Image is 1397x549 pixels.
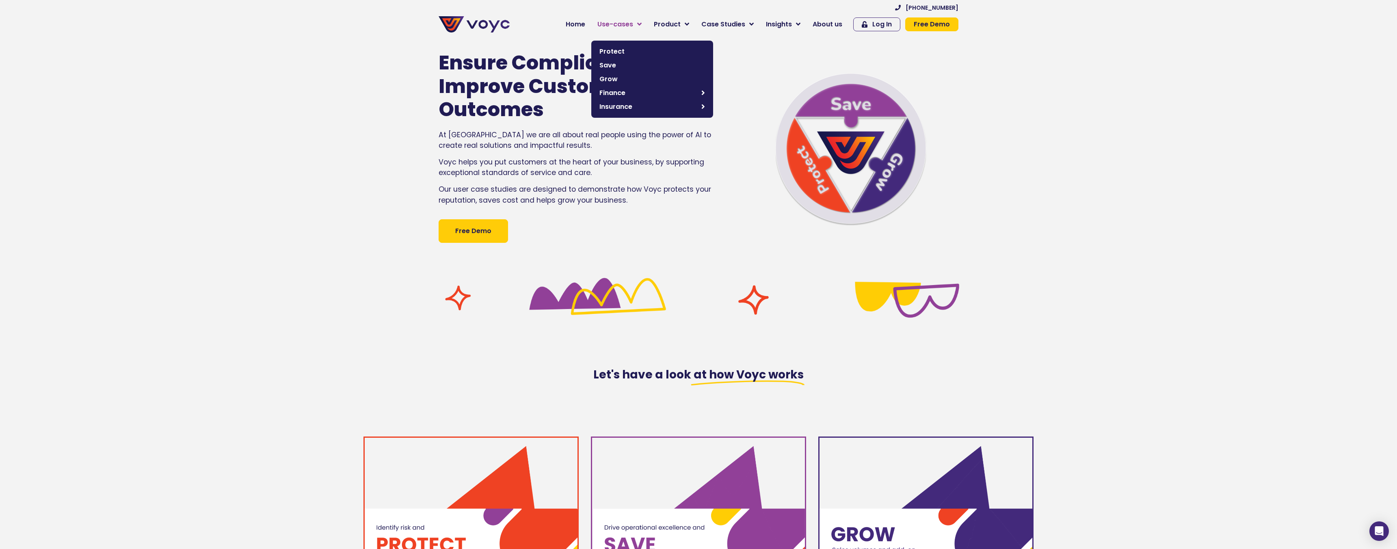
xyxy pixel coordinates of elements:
[439,130,716,151] p: At [GEOGRAPHIC_DATA] we are all about real people using the power of AI to create real solutions ...
[566,19,585,29] span: Home
[695,16,760,32] a: Case Studies
[599,74,705,84] span: Grow
[599,102,697,112] span: Insurance
[701,19,745,29] span: Case Studies
[648,16,695,32] a: Product
[108,32,128,42] span: Phone
[439,16,510,32] img: voyc-full-logo
[599,61,705,70] span: Save
[595,100,709,114] a: Insurance
[914,21,950,28] span: Free Demo
[167,169,205,177] a: Privacy Policy
[595,58,709,72] a: Save
[439,51,692,121] h1: Ensure Compliance & Improve Customer Outcomes
[593,367,691,383] span: Let's have a look
[595,86,709,100] a: Finance
[694,368,804,382] span: at how Voyc works
[813,19,842,29] span: About us
[439,184,716,205] p: Our user case studies are designed to demonstrate how Voyc protects your reputation, saves cost a...
[905,17,958,31] a: Free Demo
[599,47,705,56] span: Protect
[599,88,697,98] span: Finance
[439,157,716,178] p: Voyc helps you put customers at the heart of your business, by supporting exceptional standards o...
[591,16,648,32] a: Use-cases
[439,219,508,243] a: Free Demo
[895,5,958,11] a: [PHONE_NUMBER]
[766,19,792,29] span: Insights
[654,19,681,29] span: Product
[760,16,807,32] a: Insights
[595,45,709,58] a: Protect
[595,72,709,86] a: Grow
[560,16,591,32] a: Home
[597,19,633,29] span: Use-cases
[872,21,892,28] span: Log In
[853,17,900,31] a: Log In
[455,226,491,236] span: Free Demo
[108,66,135,75] span: Job title
[1369,521,1389,541] div: Open Intercom Messenger
[906,5,958,11] span: [PHONE_NUMBER]
[807,16,848,32] a: About us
